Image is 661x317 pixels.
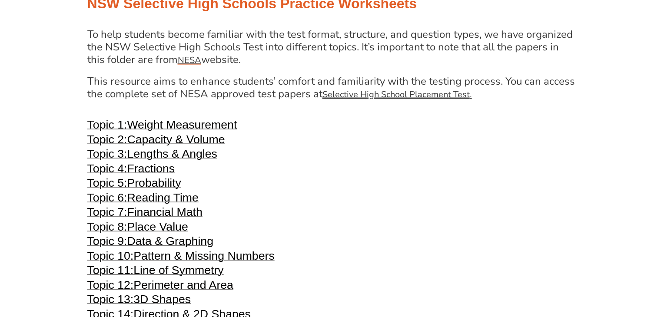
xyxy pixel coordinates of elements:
iframe: Chat Widget [618,275,661,317]
a: Topic 12:Perimeter and Area [87,282,233,291]
span: Probability [127,176,181,189]
span: Financial Math [127,205,202,218]
span: Data & Graphing [127,234,213,248]
a: Topic 7:Financial Math [87,209,203,218]
span: Capacity & Volume [127,133,225,146]
a: Topic 3:Lengths & Angles [87,151,217,160]
a: Topic 1:Weight Measurement [87,122,237,131]
span: Pattern & Missing Numbers [133,249,274,262]
span: Topic 8: [87,220,127,233]
a: Topic 6:Reading Time [87,195,199,204]
span: Reading Time [127,191,198,204]
a: Topic 9:Data & Graphing [87,238,213,247]
h4: This resource aims to enhance students’ comfort and familiarity with the testing process. You can... [87,75,575,101]
h4: To help students become familiar with the test format, structure, and question types, we have org... [87,28,575,66]
span: Topic 11: [87,264,134,277]
span: Topic 13: [87,293,134,306]
span: Line of Symmetry [133,264,223,277]
a: Topic 2:Capacity & Volume [87,137,225,145]
a: Topic 13:3D Shapes [87,297,191,305]
span: Topic 9: [87,234,127,248]
span: Topic 1: [87,118,127,131]
a: Topic 10:Pattern & Missing Numbers [87,253,275,262]
span: . [239,54,241,66]
a: Topic 11:Line of Symmetry [87,267,224,276]
span: Topic 12: [87,278,134,291]
a: Selective High School Placement Test. [322,87,472,101]
span: Topic 2: [87,133,127,146]
span: NESA [178,54,201,66]
span: . [470,89,472,100]
span: Lengths & Angles [127,147,217,160]
a: Topic 4:Fractions [87,166,175,175]
span: Weight Measurement [127,118,237,131]
span: Topic 3: [87,147,127,160]
a: Topic 8:Place Value [87,224,188,233]
span: Topic 7: [87,205,127,218]
span: Perimeter and Area [133,278,233,291]
span: Topic 4: [87,162,127,175]
a: NESA [178,53,201,66]
span: Place Value [127,220,188,233]
u: Selective High School Placement Test [322,89,470,100]
span: Fractions [127,162,175,175]
a: Topic 5:Probability [87,180,181,189]
span: Topic 6: [87,191,127,204]
span: 3D Shapes [133,293,191,306]
span: Topic 10: [87,249,134,262]
span: Topic 5: [87,176,127,189]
